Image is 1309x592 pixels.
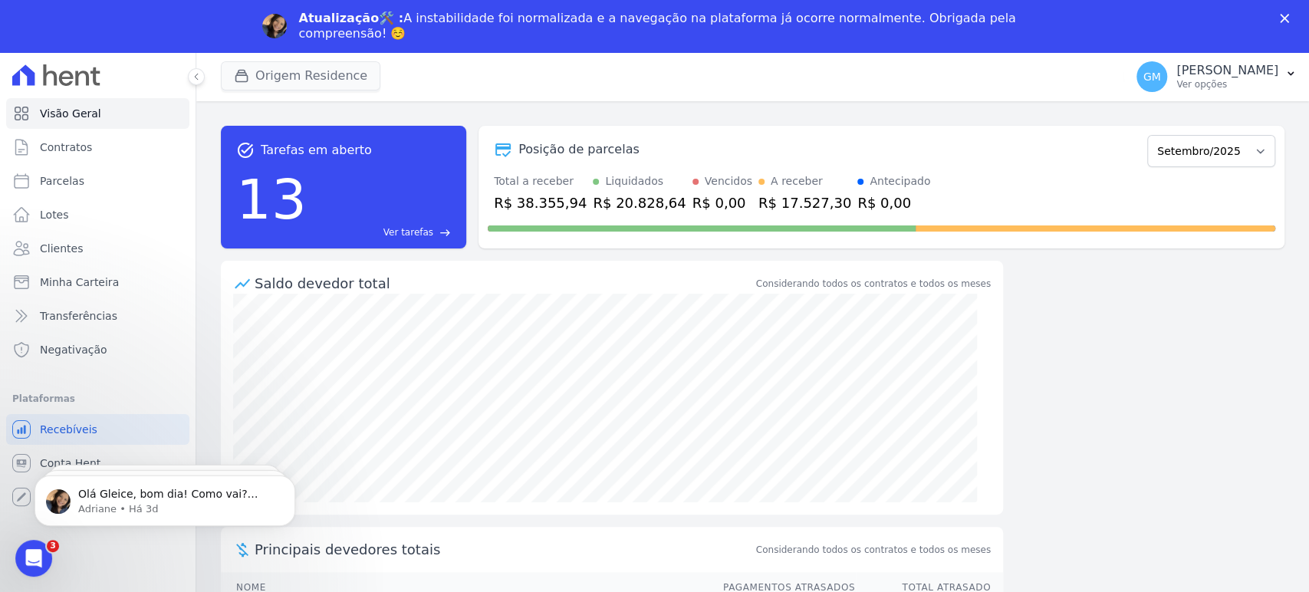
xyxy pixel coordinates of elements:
div: A receber [771,173,823,189]
span: GM [1143,71,1161,82]
div: Fechar [1280,14,1295,23]
div: R$ 38.355,94 [494,192,587,213]
b: Atualização🛠️ : [299,11,404,25]
div: Plataformas [12,390,183,408]
div: Posição de parcelas [518,140,640,159]
span: 3 [47,540,59,552]
div: 13 [236,160,307,239]
span: Visão Geral [40,106,101,121]
span: east [439,227,451,238]
span: Transferências [40,308,117,324]
div: Total a receber [494,173,587,189]
span: Considerando todos os contratos e todos os meses [756,543,991,557]
span: Minha Carteira [40,275,119,290]
a: Ver tarefas east [313,225,451,239]
div: Vencidos [705,173,752,189]
a: Parcelas [6,166,189,196]
div: R$ 0,00 [692,192,752,213]
span: Lotes [40,207,69,222]
div: Saldo devedor total [255,273,753,294]
div: Antecipado [870,173,930,189]
img: Profile image for Adriane [262,14,287,38]
a: Contratos [6,132,189,163]
a: Negativação [6,334,189,365]
div: Liquidados [605,173,663,189]
div: R$ 20.828,64 [593,192,686,213]
div: R$ 0,00 [857,192,930,213]
a: Minha Carteira [6,267,189,298]
a: Clientes [6,233,189,264]
a: Lotes [6,199,189,230]
button: Origem Residence [221,61,380,90]
div: Considerando todos os contratos e todos os meses [756,277,991,291]
span: Principais devedores totais [255,539,753,560]
p: Ver opções [1176,78,1278,90]
a: Transferências [6,301,189,331]
span: Ver tarefas [383,225,433,239]
span: task_alt [236,141,255,160]
a: Visão Geral [6,98,189,129]
span: Clientes [40,241,83,256]
span: Parcelas [40,173,84,189]
a: Conta Hent [6,448,189,479]
iframe: Intercom notifications mensagem [12,443,318,551]
div: A instabilidade foi normalizada e a navegação na plataforma já ocorre normalmente. Obrigada pela ... [299,11,1023,41]
span: Negativação [40,342,107,357]
button: GM [PERSON_NAME] Ver opções [1124,55,1309,98]
span: Tarefas em aberto [261,141,372,160]
div: R$ 17.527,30 [758,192,851,213]
a: Recebíveis [6,414,189,445]
span: Contratos [40,140,92,155]
iframe: Intercom live chat [15,540,52,577]
p: [PERSON_NAME] [1176,63,1278,78]
span: Recebíveis [40,422,97,437]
